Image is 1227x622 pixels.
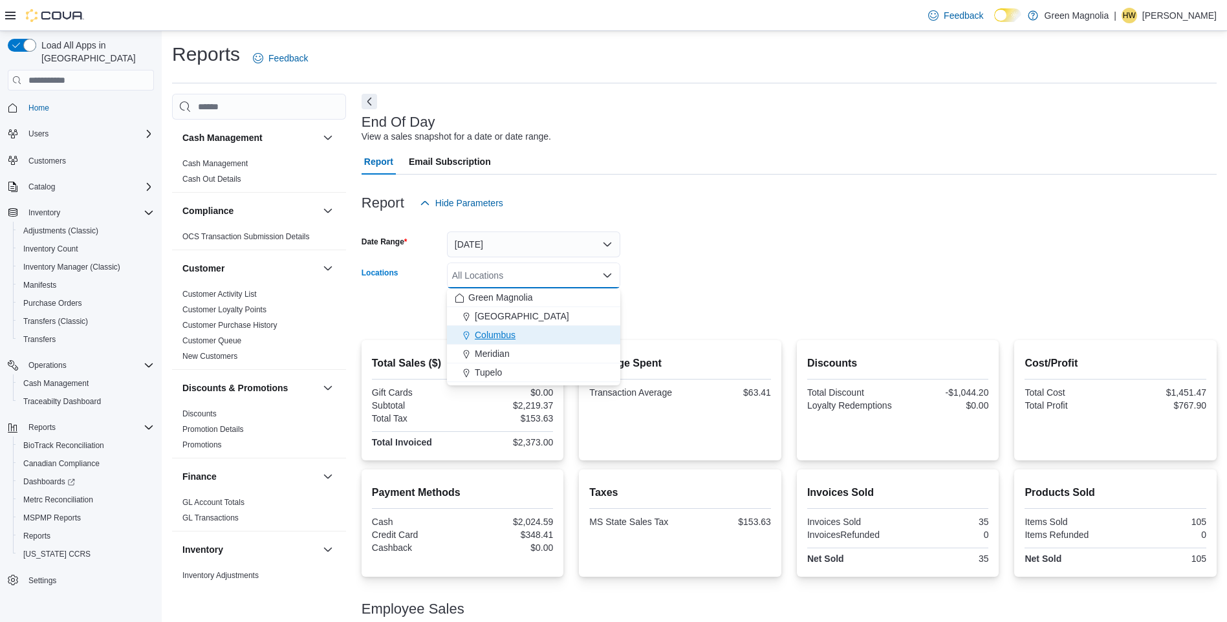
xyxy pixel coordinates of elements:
span: Promotions [182,440,222,450]
span: Catalog [28,182,55,192]
div: Loyalty Redemptions [807,400,895,411]
a: GL Account Totals [182,498,244,507]
span: Home [28,103,49,113]
a: Reports [18,528,56,544]
div: $153.63 [683,517,771,527]
span: Transfers (Classic) [23,316,88,327]
p: Green Magnolia [1045,8,1109,23]
a: Dashboards [18,474,80,489]
h3: Compliance [182,204,233,217]
a: Inventory Adjustments [182,571,259,580]
button: Operations [3,356,159,374]
span: Inventory Adjustments [182,570,259,581]
button: Cash Management [13,374,159,392]
button: Next [362,94,377,109]
button: MSPMP Reports [13,509,159,527]
h2: Products Sold [1025,485,1206,500]
h3: Inventory [182,543,223,556]
div: Credit Card [372,530,460,540]
a: Customer Loyalty Points [182,305,266,314]
span: Report [364,149,393,175]
span: Hide Parameters [435,197,503,209]
a: Customer Purchase History [182,321,277,330]
div: $348.41 [465,530,553,540]
h3: Employee Sales [362,601,464,617]
span: Reports [18,528,154,544]
span: Reports [28,422,56,433]
button: Customers [3,151,159,169]
span: Adjustments (Classic) [18,223,154,239]
div: 105 [1118,517,1206,527]
span: Customer Queue [182,336,241,346]
button: [US_STATE] CCRS [13,545,159,563]
a: Inventory Manager (Classic) [18,259,125,275]
a: Promotion Details [182,425,244,434]
div: Heather Wheeler [1122,8,1137,23]
span: Dashboards [18,474,154,489]
span: Purchase Orders [18,295,154,311]
button: Inventory [182,543,318,556]
div: $153.63 [465,413,553,424]
button: Metrc Reconciliation [13,491,159,509]
span: Load All Apps in [GEOGRAPHIC_DATA] [36,39,154,65]
button: Manifests [13,276,159,294]
span: Meridian [475,347,510,360]
button: Compliance [182,204,318,217]
button: Cash Management [320,130,336,145]
div: 0 [900,530,988,540]
div: Total Tax [372,413,460,424]
h2: Payment Methods [372,485,554,500]
span: Canadian Compliance [23,458,100,469]
a: Adjustments (Classic) [18,223,103,239]
span: Reports [23,420,154,435]
div: $2,024.59 [465,517,553,527]
span: Customers [28,156,66,166]
label: Locations [362,268,398,278]
div: 35 [900,517,988,527]
span: Metrc Reconciliation [23,495,93,505]
span: Catalog [23,179,154,195]
span: Dashboards [23,477,75,487]
button: Cash Management [182,131,318,144]
div: Subtotal [372,400,460,411]
div: Discounts & Promotions [172,406,346,458]
div: Cash Management [172,156,346,192]
span: Green Magnolia [468,291,533,304]
a: Cash Out Details [182,175,241,184]
a: Customers [23,153,71,169]
div: 0 [1118,530,1206,540]
span: Traceabilty Dashboard [18,394,154,409]
span: Inventory Manager (Classic) [23,262,120,272]
h3: Report [362,195,404,211]
button: Operations [23,358,72,373]
button: Hide Parameters [415,190,508,216]
a: Customer Queue [182,336,241,345]
a: Promotions [182,440,222,449]
span: Transfers [23,334,56,345]
button: Close list of options [602,270,613,281]
div: Finance [172,495,346,531]
div: InvoicesRefunded [807,530,895,540]
div: MS State Sales Tax [589,517,677,527]
a: BioTrack Reconciliation [18,438,109,453]
span: Washington CCRS [18,546,154,562]
span: BioTrack Reconciliation [18,438,154,453]
span: Settings [28,575,56,586]
div: Total Profit [1025,400,1113,411]
strong: Net Sold [807,553,844,564]
span: Adjustments (Classic) [23,226,98,236]
a: Feedback [248,45,313,71]
h3: Finance [182,470,217,483]
button: Settings [3,571,159,590]
a: Canadian Compliance [18,456,105,471]
span: Traceabilty Dashboard [23,396,101,407]
button: Columbus [447,326,620,345]
h3: Cash Management [182,131,263,144]
span: Transfers (Classic) [18,314,154,329]
p: | [1114,8,1116,23]
div: $0.00 [465,542,553,553]
span: Manifests [23,280,56,290]
a: Metrc Reconciliation [18,492,98,508]
div: 35 [900,553,988,564]
span: Inventory Manager (Classic) [18,259,154,275]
